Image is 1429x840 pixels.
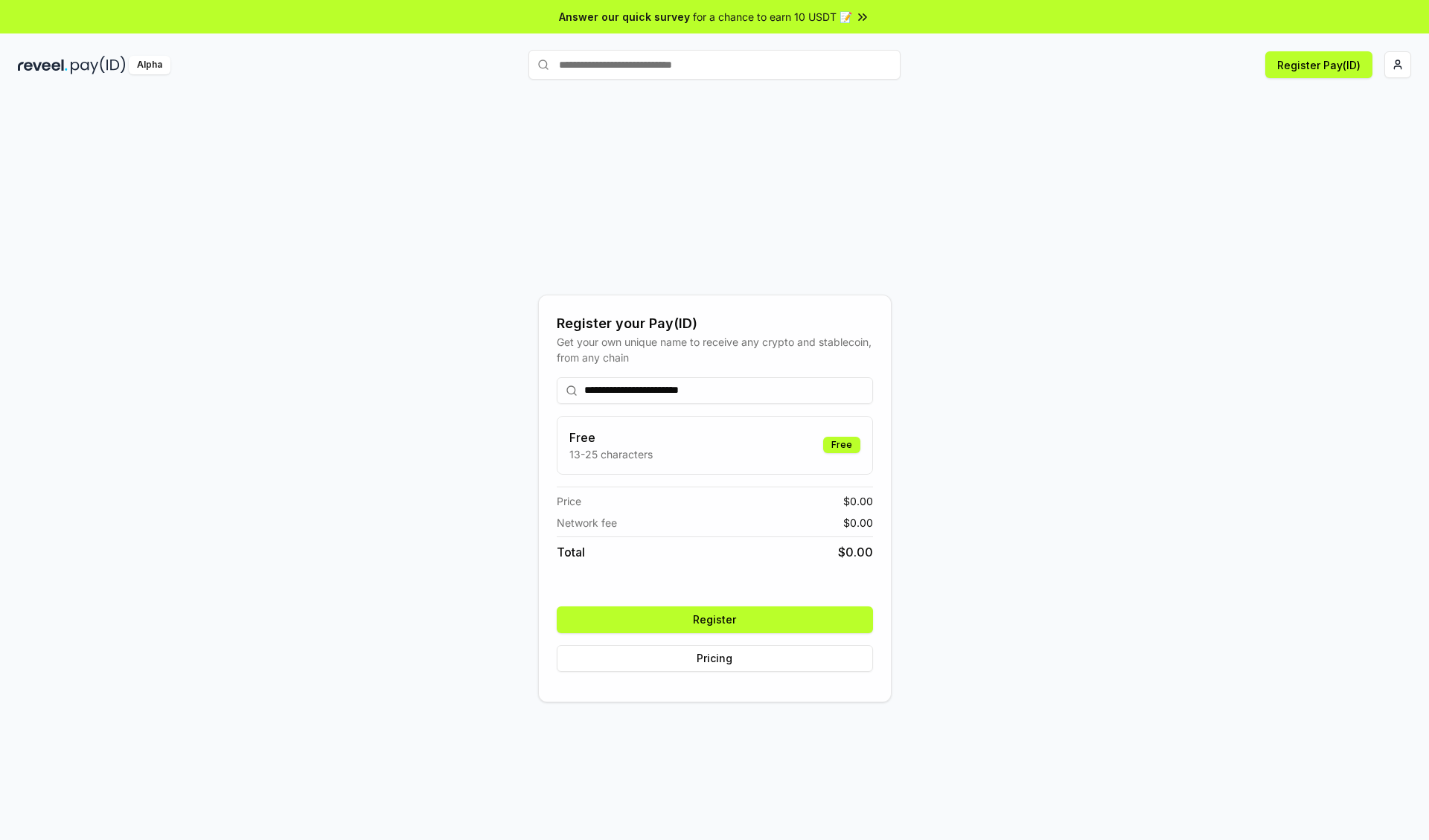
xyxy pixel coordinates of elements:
[557,493,581,509] span: Price
[838,543,873,561] span: $ 0.00
[129,56,170,74] div: Alpha
[823,437,860,453] div: Free
[557,515,617,530] span: Network fee
[569,429,653,446] h3: Free
[559,9,690,25] span: Answer our quick survey
[71,56,126,74] img: pay_id
[693,9,852,25] span: for a chance to earn 10 USDT 📝
[557,313,873,334] div: Register your Pay(ID)
[557,334,873,365] div: Get your own unique name to receive any crypto and stablecoin, from any chain
[557,645,873,672] button: Pricing
[1265,51,1372,78] button: Register Pay(ID)
[843,493,873,509] span: $ 0.00
[843,515,873,530] span: $ 0.00
[18,56,68,74] img: reveel_dark
[569,446,653,462] p: 13-25 characters
[557,543,585,561] span: Total
[557,606,873,633] button: Register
